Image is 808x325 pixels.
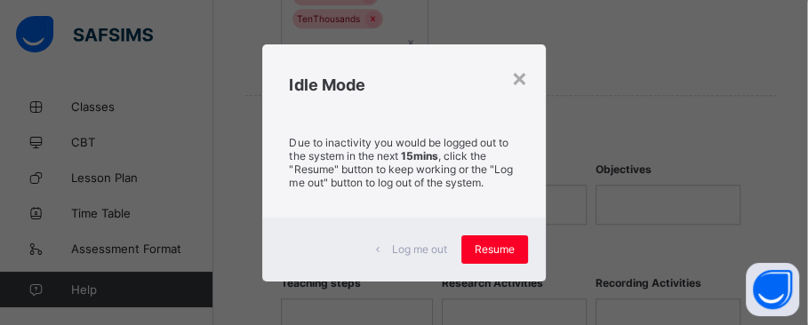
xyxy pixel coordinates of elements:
p: Due to inactivity you would be logged out to the system in the next , click the "Resume" button t... [289,136,518,189]
span: Resume [475,242,515,256]
div: × [511,62,528,92]
h2: Idle Mode [289,75,518,94]
span: Log me out [392,242,447,256]
button: Open asap [746,263,799,316]
strong: 15mins [400,149,437,162]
